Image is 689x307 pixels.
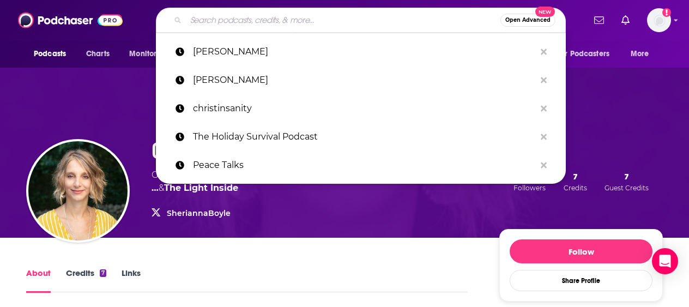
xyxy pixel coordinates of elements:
a: Credits7 [66,268,106,293]
button: open menu [550,44,625,64]
span: Logged in as broadleafbooks_ [647,8,671,32]
button: Follow [510,239,652,263]
svg: Add a profile image [662,8,671,17]
button: open menu [623,44,663,64]
span: Credits [564,184,587,192]
span: Followers [513,184,546,192]
span: Monitoring [129,46,168,62]
button: 7Guest Credits [601,171,652,192]
button: Share Profile [510,270,652,291]
p: Sherianna Boyle [193,38,535,66]
a: The Holiday Survival Podcast [156,123,566,151]
span: Open Advanced [505,17,551,23]
a: [PERSON_NAME] [156,66,566,94]
a: [PERSON_NAME] [156,38,566,66]
a: Peace Talks [156,151,566,179]
a: Show notifications dropdown [617,11,634,29]
button: 7Credits [560,171,590,192]
a: About [26,268,51,293]
a: Links [122,268,141,293]
img: Sherianna Boyle [28,141,128,240]
button: open menu [26,44,80,64]
p: christinsanity [193,94,535,123]
img: Podchaser - Follow, Share and Rate Podcasts [18,10,123,31]
input: Search podcasts, credits, & more... [186,11,500,29]
a: SheriannaBoyle [167,208,231,218]
a: Show notifications dropdown [590,11,608,29]
span: Guest Credits [605,184,649,192]
div: Open Intercom Messenger [652,248,678,274]
span: Podcasts [34,46,66,62]
button: open menu [122,44,182,64]
p: angela herrington [193,66,535,94]
span: For Podcasters [557,46,609,62]
button: Open AdvancedNew [500,14,555,27]
span: & [159,183,164,193]
p: The Holiday Survival Podcast [193,123,535,151]
a: Charts [79,44,116,64]
a: The Light Inside [164,183,238,193]
span: 7 [624,171,629,182]
a: christinsanity [156,94,566,123]
div: Search podcasts, credits, & more... [156,8,566,33]
img: User Profile [647,8,671,32]
p: Peace Talks [193,151,535,179]
span: Charts [86,46,110,62]
div: 7 [100,269,106,277]
span: More [631,46,649,62]
h1: [PERSON_NAME] [152,139,282,160]
span: New [535,7,555,17]
button: Show profile menu [647,8,671,32]
span: 7 [573,171,578,182]
span: Guest [152,170,177,180]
